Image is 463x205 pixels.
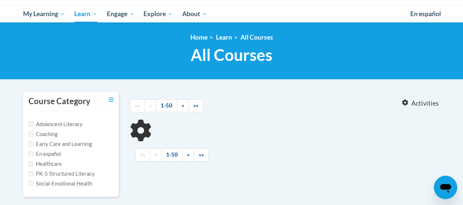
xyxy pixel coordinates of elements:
[29,142,33,146] input: Checkbox for Options
[178,6,212,22] a: About
[29,96,90,107] h3: Course Category
[107,10,134,18] span: Engage
[29,171,33,176] input: Checkbox for Options
[187,151,190,158] span: »
[29,161,33,166] input: Checkbox for Options
[190,33,208,41] a: Home
[193,102,198,109] span: »»
[150,149,162,161] a: Previous
[29,150,61,158] label: En español
[23,10,65,18] span: My Learning
[29,130,57,138] label: Coaching
[29,132,33,136] input: Checkbox for Options
[29,170,95,178] label: PK-5 Structured Literacy
[434,176,457,199] iframe: Button to launch messaging window
[29,140,92,148] label: Early Care and Learning
[102,6,139,22] a: Engage
[194,149,209,161] a: End
[143,10,173,18] span: Explore
[240,33,273,41] a: All Courses
[135,149,150,161] a: Begining
[182,149,194,161] a: Next
[18,6,446,22] div: Main menu
[216,33,232,41] a: Learn
[29,122,33,127] input: Checkbox for Options
[130,99,145,112] a: Begining
[182,102,184,109] span: »
[74,10,97,18] span: Learn
[139,6,178,22] a: Explore
[70,6,102,22] a: Learn
[140,151,145,158] span: ««
[29,180,92,188] label: Social-Emotional Health
[410,10,441,18] span: En español
[188,99,203,112] a: End
[406,6,446,22] a: En español
[199,151,204,158] span: »»
[411,99,439,107] span: Activities
[135,102,140,109] span: ««
[29,181,33,186] input: Checkbox for Options
[29,160,62,168] label: Healthcare
[161,149,183,161] a: 1-50
[29,151,33,156] input: Checkbox for Options
[191,45,272,65] span: All Courses
[156,99,177,112] a: 1-50
[154,151,157,158] span: «
[144,99,156,112] a: Previous
[109,96,113,104] a: Toggle collapse
[18,6,70,22] a: My Learning
[182,10,207,18] span: About
[177,99,189,112] a: Next
[149,102,152,109] span: «
[29,120,83,128] label: Adolescent Literacy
